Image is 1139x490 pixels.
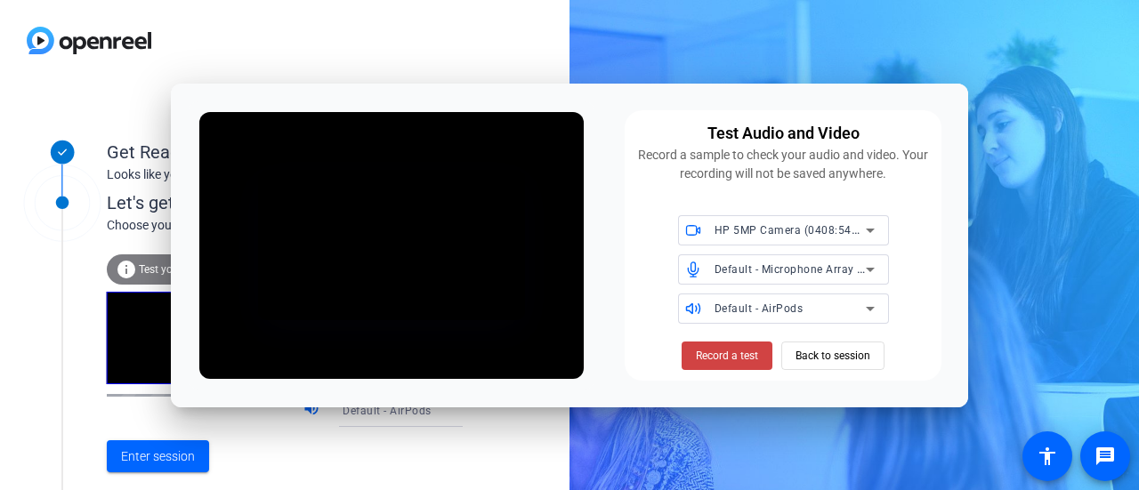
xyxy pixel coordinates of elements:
button: Back to session [781,341,885,370]
mat-icon: message [1095,446,1116,467]
div: Choose your settings [107,216,499,235]
span: Test your audio and video [139,263,263,276]
mat-icon: accessibility [1037,446,1058,467]
span: HP 5MP Camera (0408:547e) [715,222,868,237]
button: Record a test [682,341,772,370]
div: Let's get connected. [107,189,499,216]
div: Get Ready! [107,139,463,165]
div: Test Audio and Video [707,121,860,146]
span: Enter session [121,447,195,466]
div: Looks like you've been invited to join [107,165,463,184]
span: Default - AirPods [715,302,804,315]
span: Default - AirPods [343,405,432,417]
mat-icon: volume_up [303,399,324,421]
span: Back to session [796,339,870,373]
span: Record a test [696,348,758,364]
mat-icon: info [116,259,137,280]
div: Record a sample to check your audio and video. Your recording will not be saved anywhere. [635,146,931,183]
